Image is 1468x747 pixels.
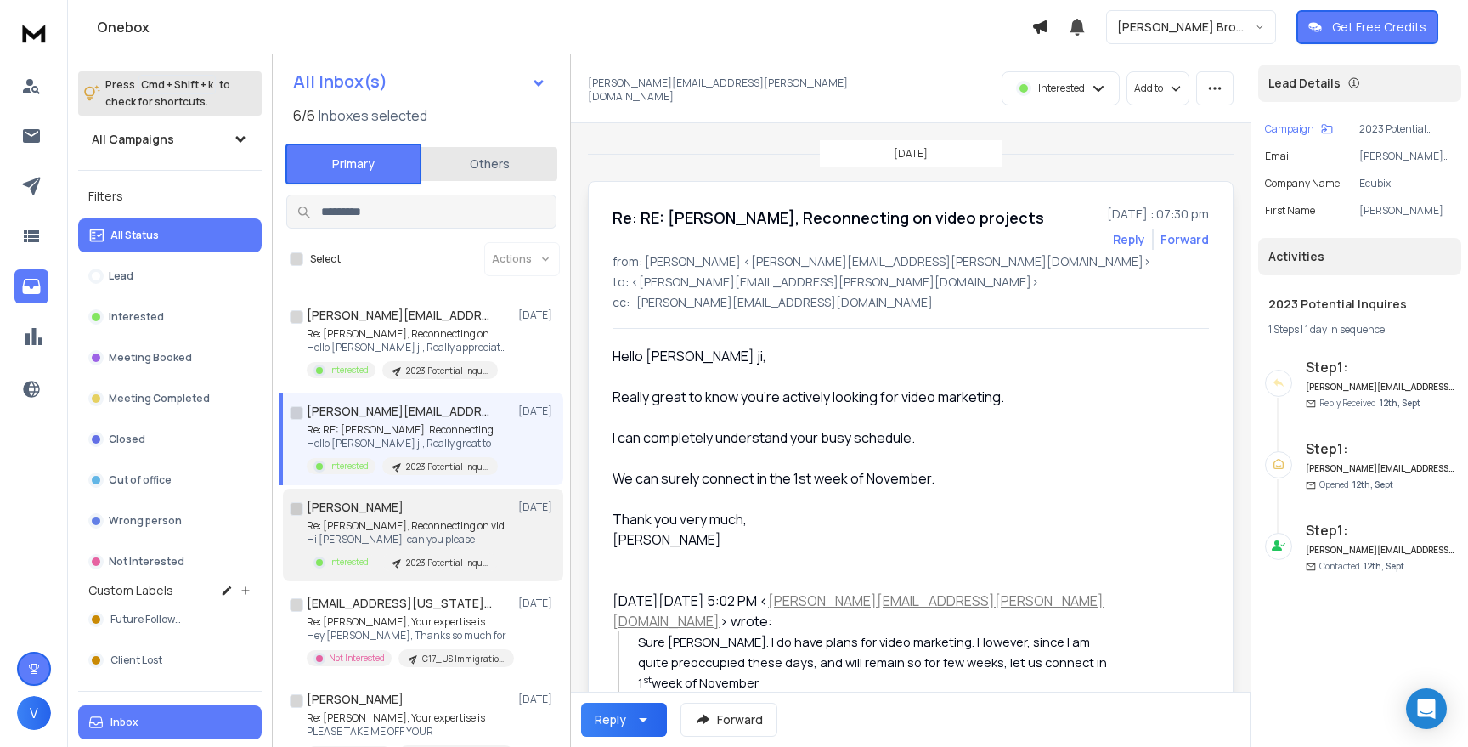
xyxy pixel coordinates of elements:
div: Open Intercom Messenger [1406,688,1447,729]
button: Meeting Booked [78,341,262,375]
button: Interested [78,300,262,334]
div: [DATE][DATE] 5:02 PM < > wrote: [613,591,1109,631]
h3: Filters [78,184,262,208]
h6: [PERSON_NAME][EMAIL_ADDRESS][PERSON_NAME][DOMAIN_NAME] [1306,544,1454,557]
p: Opened [1319,478,1393,491]
span: Future Followup [110,613,187,626]
button: V [17,696,51,730]
h6: Step 1 : [1306,357,1454,377]
p: C17_US Immigration 11-100 Brand Booster 8X [422,653,504,665]
p: 2023 Potential Inquires [406,365,488,377]
button: Not Interested [78,545,262,579]
button: Out of office [78,463,262,497]
p: [DATE] [518,693,556,706]
span: Sure [PERSON_NAME]. I do have plans for video marketing. However, since I am quite preoccupied th... [638,633,1109,691]
button: Client Lost [78,643,262,677]
p: Meeting Completed [109,392,210,405]
p: Inbox [110,716,138,729]
h1: [PERSON_NAME] [307,691,404,708]
span: Cmd + Shift + k [138,75,216,94]
p: [PERSON_NAME][EMAIL_ADDRESS][PERSON_NAME][DOMAIN_NAME] [588,76,906,104]
h1: Onebox [97,17,1031,37]
p: Email [1265,150,1291,163]
button: Closed [78,422,262,456]
p: [DATE] : 07:30 pm [1107,206,1209,223]
p: Re: RE: [PERSON_NAME], Reconnecting [307,423,498,437]
p: [PERSON_NAME][EMAIL_ADDRESS][PERSON_NAME][DOMAIN_NAME] [1359,150,1454,163]
p: 2023 Potential Inquires [406,557,488,569]
p: Meeting Booked [109,351,192,365]
button: Wrong person [78,504,262,538]
button: Reply [1113,231,1145,248]
p: Re: [PERSON_NAME], Reconnecting on video [307,519,511,533]
p: [DATE] [894,147,928,161]
button: Future Followup [78,603,262,637]
p: Interested [329,364,369,376]
p: Not Interested [109,555,184,569]
div: [PERSON_NAME] [613,529,1109,550]
button: Reply [581,703,667,737]
button: Others [421,145,557,183]
button: Get Free Credits [1296,10,1438,44]
p: PLEASE TAKE ME OFF YOUR [307,725,511,739]
h1: Re: RE: [PERSON_NAME], Reconnecting on video projects [613,206,1044,229]
p: from: [PERSON_NAME] <[PERSON_NAME][EMAIL_ADDRESS][PERSON_NAME][DOMAIN_NAME]> [613,253,1209,270]
button: Primary [285,144,421,184]
h1: [PERSON_NAME] [307,499,404,516]
p: Interested [1038,82,1085,95]
p: Reply Received [1319,397,1420,410]
div: Hello [PERSON_NAME] ji, [613,346,1109,366]
a: [PERSON_NAME][EMAIL_ADDRESS][PERSON_NAME][DOMAIN_NAME] [613,591,1104,631]
h6: [PERSON_NAME][EMAIL_ADDRESS][PERSON_NAME][DOMAIN_NAME] [1306,462,1454,475]
p: Hello [PERSON_NAME] ji, Really appreciate your [307,341,511,354]
p: [DATE] [518,597,556,610]
p: Re: [PERSON_NAME], Your expertise is [307,711,511,725]
p: Campaign [1265,122,1314,136]
div: Activities [1258,238,1461,275]
h3: Inboxes selected [319,105,427,126]
p: 2023 Potential Inquires [1359,122,1454,136]
button: All Status [78,218,262,252]
span: 6 / 6 [293,105,315,126]
span: 1 Steps [1268,322,1299,337]
h3: Custom Labels [88,582,173,599]
p: Re: [PERSON_NAME], Reconnecting on [307,327,511,341]
p: Get Free Credits [1332,19,1426,36]
span: 12th, Sept [1364,560,1404,572]
div: Forward [1160,231,1209,248]
span: Client Lost [110,654,162,667]
h1: All Campaigns [92,131,174,148]
h1: [PERSON_NAME][EMAIL_ADDRESS][DOMAIN_NAME] [307,307,494,324]
button: All Campaigns [78,122,262,156]
p: Ecubix [1359,177,1454,190]
label: Select [310,252,341,266]
span: 12th, Sept [1352,478,1393,490]
p: Press to check for shortcuts. [105,76,230,110]
p: Re: [PERSON_NAME], Your expertise is [307,615,511,629]
button: Inbox [78,705,262,739]
img: logo [17,17,51,48]
p: Contacted [1319,560,1404,573]
p: [DATE] [518,308,556,322]
h1: [PERSON_NAME][EMAIL_ADDRESS][PERSON_NAME][DOMAIN_NAME] [307,403,494,420]
p: Interested [329,460,369,473]
button: Lead [78,259,262,293]
p: Hi [PERSON_NAME], can you please [307,533,511,546]
div: Really great to know you're actively looking for video marketing. [613,387,1109,407]
button: Forward [680,703,777,737]
button: Meeting Completed [78,382,262,416]
p: Hey [PERSON_NAME], Thanks so much for [307,629,511,642]
p: Interested [109,310,164,324]
button: All Inbox(s) [279,65,560,99]
div: | [1268,323,1451,337]
p: [PERSON_NAME] [1359,204,1454,218]
p: Out of office [109,473,172,487]
p: Hello [PERSON_NAME] ji, Really great to [307,437,498,450]
p: All Status [110,229,159,242]
sup: st [643,673,652,686]
p: Lead Details [1268,75,1341,92]
div: Reply [595,711,626,728]
span: 12th, Sept [1380,397,1420,409]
